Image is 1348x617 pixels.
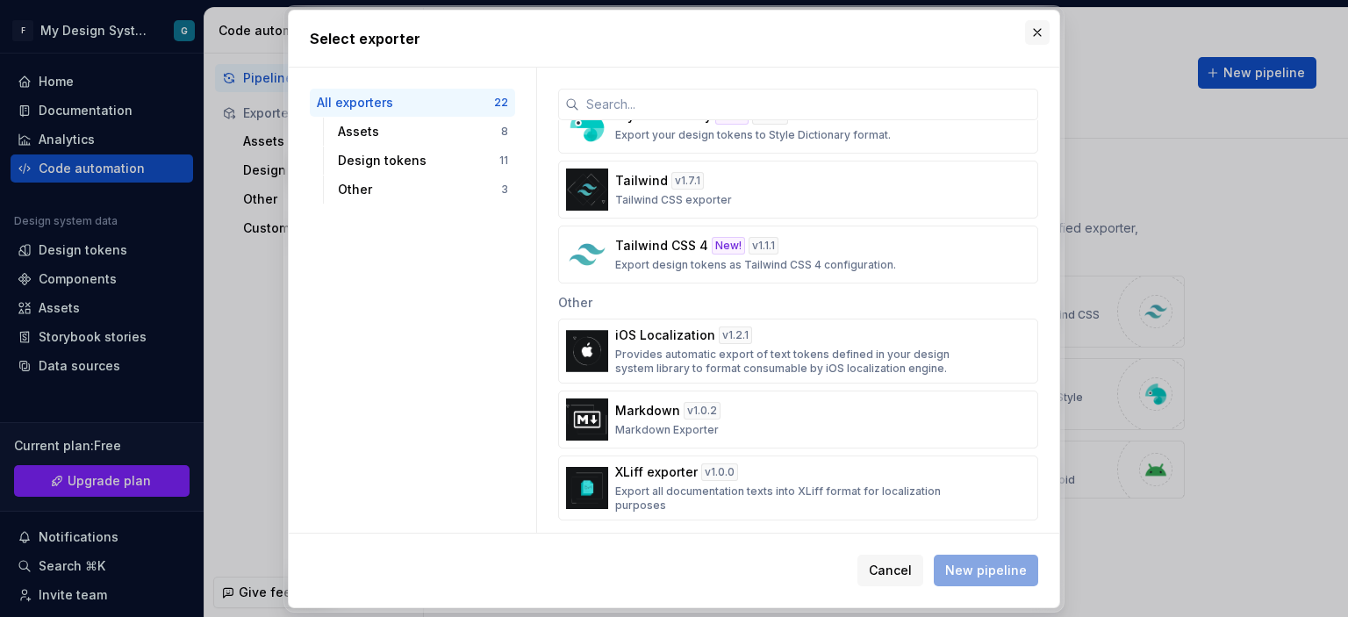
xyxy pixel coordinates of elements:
button: Cancel [857,555,923,586]
div: v 1.0.2 [684,402,721,420]
p: iOS Localization [615,326,715,344]
div: Assets [338,123,501,140]
p: XLiff exporter [615,463,698,481]
div: v 1.2.1 [719,326,752,344]
p: Provides automatic export of text tokens defined in your design system library to format consumab... [615,348,971,376]
button: XLiff exporterv1.0.0Export all documentation texts into XLiff format for localization purposes [558,456,1038,520]
button: Style DictionaryNew!v2.4.1Export your design tokens to Style Dictionary format. [558,96,1038,154]
p: Export all documentation texts into XLiff format for localization purposes [615,484,971,513]
div: 3 [501,183,508,197]
button: Design tokens11 [331,147,515,175]
p: Export design tokens as Tailwind CSS 4 configuration. [615,258,896,272]
div: v 1.0.0 [701,463,738,481]
div: New! [712,237,745,255]
button: iOS Localizationv1.2.1Provides automatic export of text tokens defined in your design system libr... [558,319,1038,384]
button: Tailwind CSS 4New!v1.1.1Export design tokens as Tailwind CSS 4 configuration. [558,226,1038,283]
p: Markdown Exporter [615,423,719,437]
div: 22 [494,96,508,110]
button: All exporters22 [310,89,515,117]
div: 8 [501,125,508,139]
input: Search... [579,89,1038,120]
h2: Select exporter [310,28,1038,49]
button: Markdownv1.0.2Markdown Exporter [558,391,1038,448]
div: Other [558,283,1038,319]
p: Tailwind [615,172,668,190]
button: Other3 [331,176,515,204]
p: Export your design tokens to Style Dictionary format. [615,128,891,142]
div: v 1.7.1 [671,172,704,190]
div: All exporters [317,94,494,111]
div: v 1.1.1 [749,237,778,255]
div: Design tokens [338,152,499,169]
p: Tailwind CSS exporter [615,193,732,207]
p: Markdown [615,402,680,420]
div: Other [338,181,501,198]
p: Tailwind CSS 4 [615,237,708,255]
button: Tailwindv1.7.1Tailwind CSS exporter [558,161,1038,219]
div: 11 [499,154,508,168]
button: Assets8 [331,118,515,146]
span: Cancel [869,562,912,579]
